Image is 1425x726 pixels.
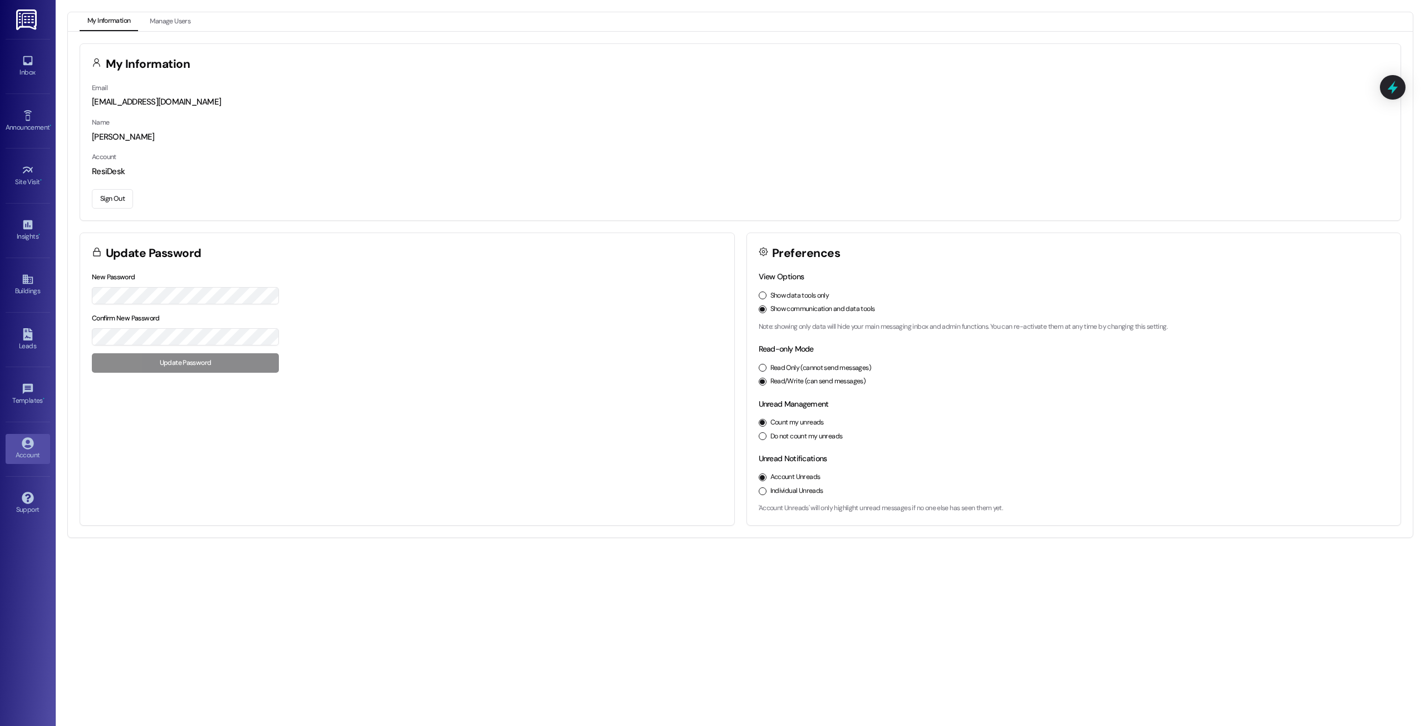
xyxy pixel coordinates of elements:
span: • [38,231,40,239]
label: Unread Notifications [759,453,827,463]
label: Do not count my unreads [770,432,843,442]
a: Site Visit • [6,161,50,191]
div: [PERSON_NAME] [92,131,1389,143]
a: Insights • [6,215,50,245]
label: Show data tools only [770,291,829,301]
label: Count my unreads [770,418,824,428]
button: My Information [80,12,138,31]
label: Account [92,152,116,161]
h3: Update Password [106,248,202,259]
h3: My Information [106,58,190,70]
label: New Password [92,273,135,281]
span: • [50,122,51,130]
a: Support [6,488,50,518]
a: Inbox [6,51,50,81]
label: Name [92,118,110,127]
p: 'Account Unreads' will only highlight unread messages if no one else has seen them yet. [759,503,1389,513]
button: Manage Users [142,12,198,31]
a: Templates • [6,379,50,409]
label: Show communication and data tools [770,304,875,314]
label: Confirm New Password [92,314,160,323]
img: ResiDesk Logo [16,9,39,30]
a: Buildings [6,270,50,300]
label: Read Only (cannot send messages) [770,363,871,373]
h3: Preferences [772,248,840,259]
label: View Options [759,271,804,281]
label: Account Unreads [770,472,820,482]
label: Unread Management [759,399,829,409]
label: Read-only Mode [759,344,814,354]
label: Individual Unreads [770,486,823,496]
span: • [43,395,45,403]
label: Email [92,83,107,92]
span: • [40,176,42,184]
div: [EMAIL_ADDRESS][DOMAIN_NAME] [92,96,1389,108]
div: ResiDesk [92,166,1389,177]
a: Account [6,434,50,464]
button: Sign Out [92,189,133,209]
a: Leads [6,325,50,355]
p: Note: showing only data will hide your main messaging inbox and admin functions. You can re-activ... [759,322,1389,332]
label: Read/Write (can send messages) [770,377,866,387]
